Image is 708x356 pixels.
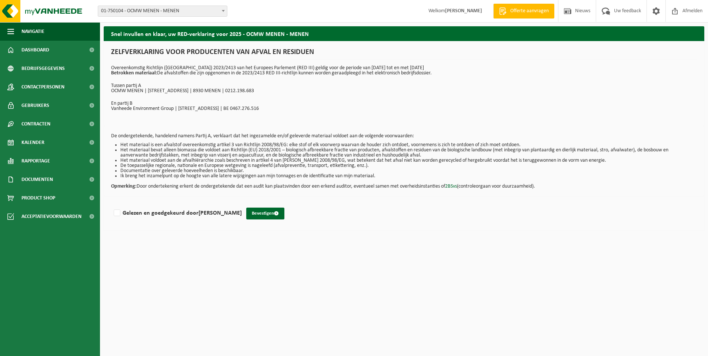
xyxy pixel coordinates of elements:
strong: [PERSON_NAME] [445,8,482,14]
a: 2BSvs [445,184,457,189]
strong: Betrokken materiaal: [111,70,157,76]
span: Rapportage [21,152,50,170]
span: 01-750104 - OCMW MENEN - MENEN [98,6,227,17]
span: Acceptatievoorwaarden [21,207,81,226]
li: Ik breng het inzamelpunt op de hoogte van alle latere wijzigingen aan mijn tonnages en de identif... [120,174,697,179]
strong: Opmerking: [111,184,137,189]
button: Bevestigen [246,208,284,219]
p: En partij B [111,101,697,106]
span: Navigatie [21,22,44,41]
span: Gebruikers [21,96,49,115]
li: Het materiaal voldoet aan de afvalhiërarchie zoals beschreven in artikel 4 van [PERSON_NAME] 2008... [120,158,697,163]
li: De toepasselijke regionale, nationale en Europese wetgeving is nageleefd (afvalpreventie, transpo... [120,163,697,168]
p: De ondergetekende, handelend namens Partij A, verklaart dat het ingezamelde en/of geleverde mater... [111,134,697,139]
p: Vanheede Environment Group | [STREET_ADDRESS] | BE 0467.276.516 [111,106,697,111]
span: 01-750104 - OCMW MENEN - MENEN [98,6,227,16]
span: Contactpersonen [21,78,64,96]
p: Tussen partij A [111,83,697,88]
li: Het materiaal bevat alleen biomassa die voldoet aan Richtlijn (EU) 2018/2001 – biologisch afbreek... [120,148,697,158]
span: Contracten [21,115,50,133]
p: Door ondertekening erkent de ondergetekende dat een audit kan plaatsvinden door een erkend audito... [111,179,697,189]
strong: [PERSON_NAME] [198,210,242,216]
span: Product Shop [21,189,55,207]
span: Dashboard [21,41,49,59]
span: Documenten [21,170,53,189]
span: Offerte aanvragen [508,7,551,15]
p: OCMW MENEN | [STREET_ADDRESS] | 8930 MENEN | 0212.198.683 [111,88,697,94]
p: Overeenkomstig Richtlijn ([GEOGRAPHIC_DATA]) 2023/2413 van het Europees Parlement (RED III) geldi... [111,66,697,76]
h1: ZELFVERKLARING VOOR PRODUCENTEN VAN AFVAL EN RESIDUEN [111,48,697,60]
span: Bedrijfsgegevens [21,59,65,78]
h2: Snel invullen en klaar, uw RED-verklaring voor 2025 - OCMW MENEN - MENEN [104,26,704,41]
a: Offerte aanvragen [493,4,554,19]
span: Kalender [21,133,44,152]
label: Gelezen en goedgekeurd door [112,208,242,219]
li: Het materiaal is een afvalstof overeenkomstig artikel 3 van Richtlijn 2008/98/EG: elke stof of el... [120,142,697,148]
li: Documentatie over geleverde hoeveelheden is beschikbaar. [120,168,697,174]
